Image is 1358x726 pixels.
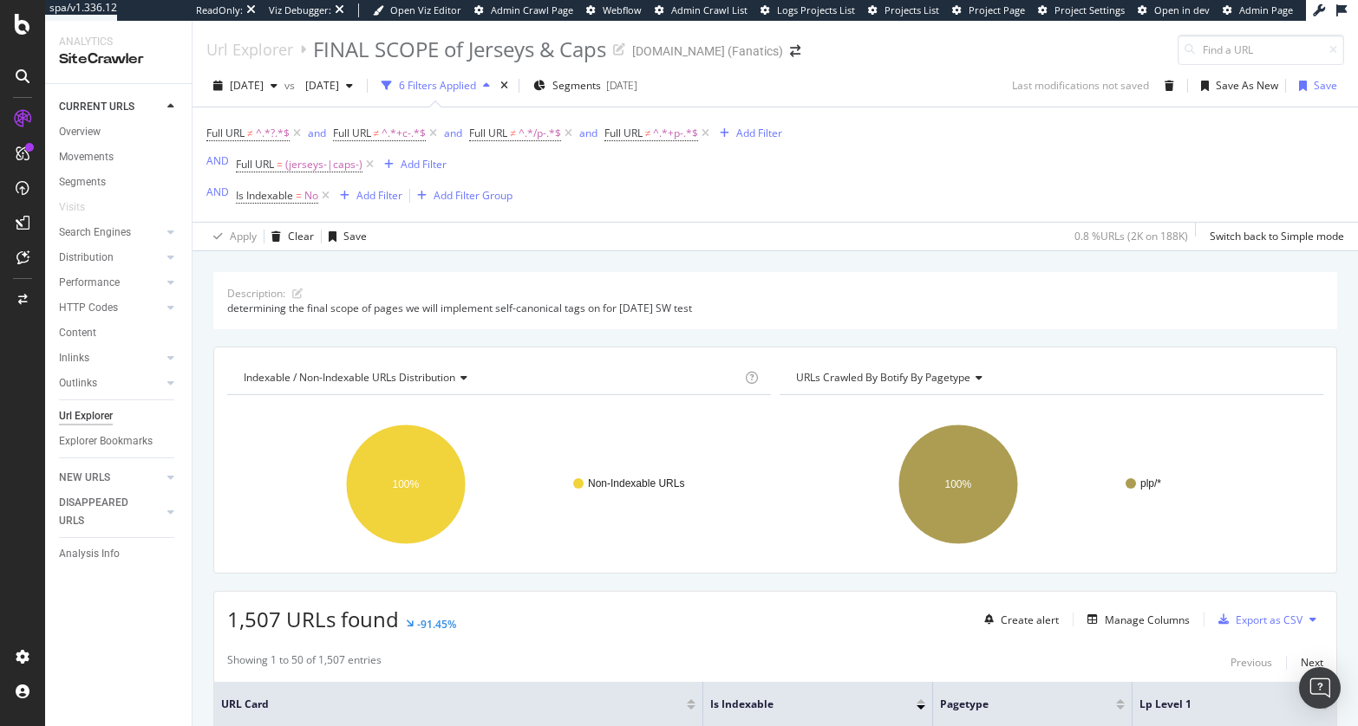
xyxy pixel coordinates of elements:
[227,605,399,633] span: 1,507 URLs found
[373,3,461,17] a: Open Viz Editor
[59,299,118,317] div: HTTP Codes
[761,3,855,17] a: Logs Projects List
[1105,613,1190,627] div: Manage Columns
[333,126,371,140] span: Full URL
[1239,3,1293,16] span: Admin Page
[356,188,402,203] div: Add Filter
[645,126,651,140] span: ≠
[59,249,162,267] a: Distribution
[244,370,455,385] span: Indexable / Non-Indexable URLs distribution
[298,78,339,93] span: 2025 Jun. 29th
[59,349,162,367] a: Inlinks
[790,45,800,57] div: arrow-right-arrow-left
[59,545,120,563] div: Analysis Info
[1001,613,1059,627] div: Create alert
[1138,3,1210,17] a: Open in dev
[304,184,318,208] span: No
[586,3,642,17] a: Webflow
[390,3,461,16] span: Open Viz Editor
[510,126,516,140] span: ≠
[497,77,512,94] div: times
[1139,697,1295,712] span: lp Level 1
[410,185,513,206] button: Add Filter Group
[277,157,283,172] span: =
[552,78,601,93] span: Segments
[1223,3,1293,17] a: Admin Page
[288,229,314,243] div: Clear
[59,374,97,392] div: Outlinks
[227,409,771,560] svg: A chart.
[1012,78,1149,93] div: Last modifications not saved
[434,188,513,203] div: Add Filter Group
[1292,72,1337,100] button: Save
[1154,3,1210,16] span: Open in dev
[579,125,597,141] button: and
[59,432,153,451] div: Explorer Bookmarks
[632,42,783,60] div: [DOMAIN_NAME] (Fanatics)
[227,286,285,301] div: Description:
[236,188,293,203] span: Is Indexable
[206,185,229,199] div: AND
[343,229,367,243] div: Save
[206,40,293,59] a: Url Explorer
[59,148,114,166] div: Movements
[469,126,507,140] span: Full URL
[444,126,462,140] div: and
[1211,606,1303,633] button: Export as CSV
[59,148,180,166] a: Movements
[308,125,326,141] button: and
[59,407,180,425] a: Url Explorer
[1301,655,1323,670] div: Next
[221,697,682,712] span: URL Card
[206,184,229,200] button: AND
[59,374,162,392] a: Outlinks
[374,126,380,140] span: ≠
[59,98,162,116] a: CURRENT URLS
[969,3,1025,16] span: Project Page
[710,697,891,712] span: Is Indexable
[59,198,102,217] a: Visits
[59,35,178,49] div: Analytics
[377,154,447,175] button: Add Filter
[206,72,284,100] button: [DATE]
[1231,655,1272,670] div: Previous
[240,364,741,392] h4: Indexable / Non-Indexable URLs Distribution
[780,409,1323,560] svg: A chart.
[59,349,89,367] div: Inlinks
[59,469,110,487] div: NEW URLS
[375,72,497,100] button: 6 Filters Applied
[59,249,114,267] div: Distribution
[671,3,748,16] span: Admin Crawl List
[59,123,180,141] a: Overview
[313,35,606,64] div: FINAL SCOPE of Jerseys & Caps
[796,370,970,385] span: URLs Crawled By Botify By pagetype
[579,126,597,140] div: and
[417,617,456,632] div: -91.45%
[1299,667,1341,709] div: Open Intercom Messenger
[603,3,642,16] span: Webflow
[1203,223,1344,250] button: Switch back to Simple mode
[793,364,1308,392] h4: URLs Crawled By Botify By pagetype
[206,126,245,140] span: Full URL
[977,606,1059,633] button: Create alert
[1140,477,1161,489] text: plp/*
[713,123,782,144] button: Add Filter
[236,157,274,172] span: Full URL
[1210,229,1344,243] div: Switch back to Simple mode
[604,126,643,140] span: Full URL
[952,3,1025,17] a: Project Page
[655,3,748,17] a: Admin Crawl List
[284,78,298,93] span: vs
[59,407,113,425] div: Url Explorer
[1074,229,1188,243] div: 0.8 % URLs ( 2K on 188K )
[247,126,253,140] span: ≠
[1178,35,1344,65] input: Find a URL
[206,153,229,168] div: AND
[491,3,573,16] span: Admin Crawl Page
[1314,78,1337,93] div: Save
[298,72,360,100] button: [DATE]
[444,125,462,141] button: and
[230,78,264,93] span: 2025 Aug. 17th
[1231,652,1272,673] button: Previous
